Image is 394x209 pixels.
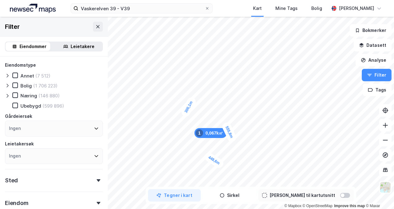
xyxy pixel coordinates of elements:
div: Næring [20,93,37,99]
div: Leietakersøk [5,140,34,148]
div: Map marker [221,121,237,143]
div: [PERSON_NAME] [339,5,374,12]
div: Map marker [195,128,227,138]
div: Kart [253,5,262,12]
div: Map marker [180,96,197,118]
div: Leietakere [71,43,94,50]
div: (1 706 223) [33,83,58,89]
div: Sted [5,177,18,184]
div: (7 512) [35,73,50,79]
div: (599 896) [42,103,64,109]
button: Bokmerker [350,24,392,37]
button: Datasett [354,39,392,51]
button: Tegner i kart [148,189,201,202]
div: Eiendomstype [5,61,36,69]
div: Bolig [311,5,322,12]
div: Annet [20,73,34,79]
a: Mapbox [284,204,301,208]
div: Eiendom [5,199,28,207]
button: Sirkel [203,189,256,202]
div: Map marker [203,151,225,169]
div: Filter [5,22,20,32]
button: Analyse [356,54,392,66]
img: logo.a4113a55bc3d86da70a041830d287a7e.svg [10,4,56,13]
div: Bolig [20,83,32,89]
div: Eiendommer [20,43,46,50]
a: Improve this map [334,204,365,208]
div: Gårdeiersøk [5,113,32,120]
iframe: Chat Widget [363,179,394,209]
a: OpenStreetMap [303,204,333,208]
div: [PERSON_NAME] til kartutsnitt [269,192,335,199]
div: Kontrollprogram for chat [363,179,394,209]
div: Ubebygd [20,103,41,109]
div: Mine Tags [275,5,298,12]
div: 1 [196,129,203,137]
div: Ingen [9,125,21,132]
input: Søk på adresse, matrikkel, gårdeiere, leietakere eller personer [78,4,204,13]
div: Ingen [9,152,21,160]
button: Tags [363,84,392,96]
div: (146 880) [38,93,60,99]
button: Filter [362,69,392,81]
